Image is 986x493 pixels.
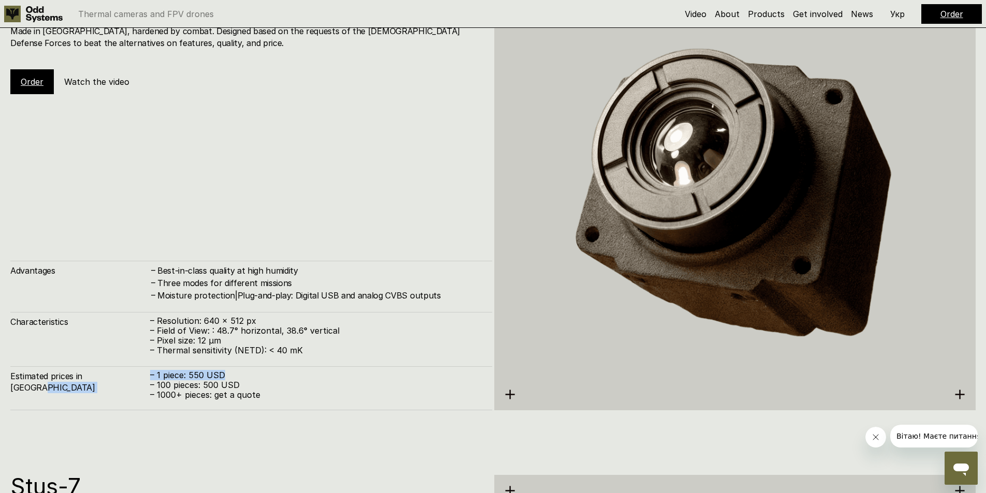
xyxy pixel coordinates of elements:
[10,370,150,394] h4: Estimated prices in [GEOGRAPHIC_DATA]
[150,326,482,336] p: – Field of View: : 48.7° horizontal, 38.6° vertical
[151,277,155,288] h4: –
[890,10,905,18] p: Укр
[151,264,155,275] h4: –
[851,9,873,19] a: News
[10,265,150,276] h4: Advantages
[150,316,482,326] p: – Resolution: 640 x 512 px
[150,370,482,380] p: – 1 piece: 550 USD
[150,336,482,346] p: – Pixel size: 12 µm
[150,346,482,355] p: – Thermal sensitivity (NETD): < 40 mK
[157,277,482,289] h4: Three modes for different missions
[685,9,707,19] a: Video
[21,77,43,87] a: Order
[940,9,963,19] a: Order
[151,289,155,301] h4: –
[64,76,129,87] h5: Watch the video
[890,425,978,447] iframe: Message from company
[10,25,482,49] h4: Made in [GEOGRAPHIC_DATA], hardened by combat. Designed based on the requests of the [DEMOGRAPHIC...
[6,7,95,16] span: Вітаю! Маєте питання?
[78,10,214,18] p: Thermal cameras and FPV drones
[715,9,740,19] a: About
[865,427,886,447] iframe: Close message
[157,290,482,301] h4: Moisture protection|Plug-and-play: Digital USB and analog CVBS outputs
[150,390,482,400] p: – 1000+ pieces: get a quote
[10,316,150,327] h4: Characteristics
[748,9,785,19] a: Products
[150,380,482,390] p: – 100 pieces: 500 USD
[945,452,978,485] iframe: Button to launch messaging window
[793,9,843,19] a: Get involved
[157,265,482,276] h4: Best-in-class quality at high humidity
